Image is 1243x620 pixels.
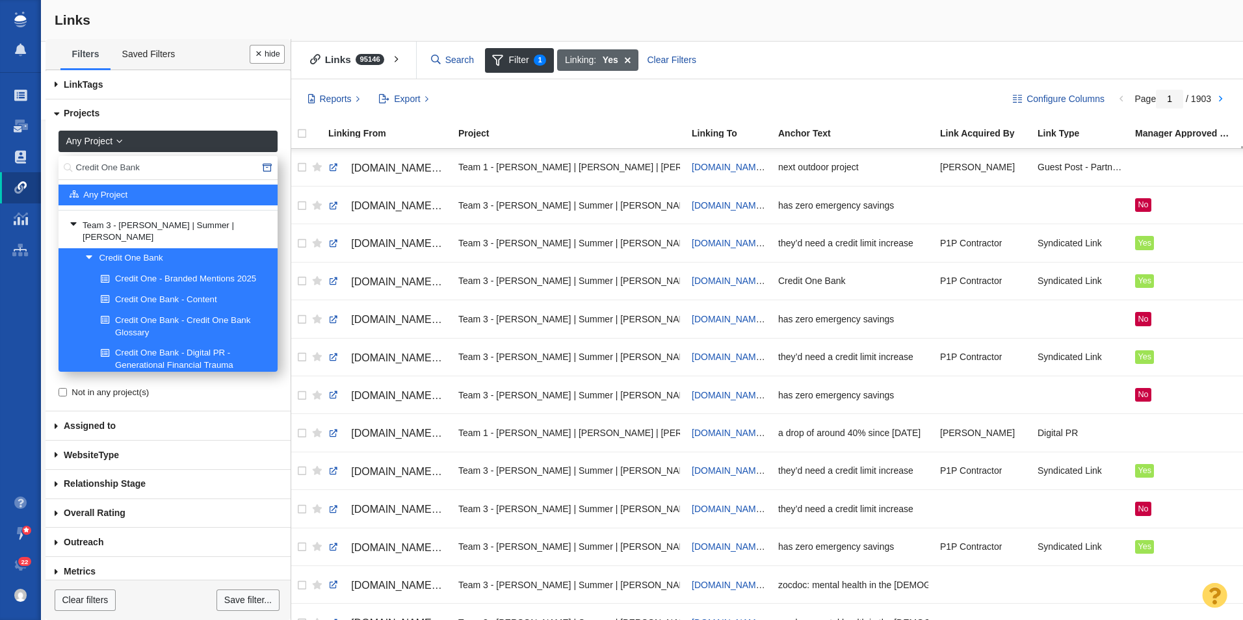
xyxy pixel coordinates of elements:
span: [DOMAIN_NAME][URL] [351,314,461,325]
td: No [1129,376,1241,413]
span: No [1138,200,1148,209]
span: [DOMAIN_NAME][URL] [351,200,461,211]
div: zocdoc: mental health in the [DEMOGRAPHIC_DATA] community [778,571,928,599]
span: Links [55,12,90,27]
span: Any Project [66,135,112,148]
span: Syndicated Link [1038,541,1102,552]
td: Guest Post - Partnership [1032,149,1129,187]
span: Yes [1138,542,1151,551]
div: Clear Filters [640,49,703,71]
strong: Yes [603,53,618,67]
span: P1P Contractor [940,465,1002,476]
a: Credit One Bank - Content [98,291,270,310]
span: [DOMAIN_NAME][URL] [351,390,461,401]
a: Credit One Bank - Digital PR - Generational Financial Trauma [98,344,270,375]
a: Linking To [692,129,777,140]
div: Team 3 - [PERSON_NAME] | Summer | [PERSON_NAME]\Credit One Bank\Credit One Bank | Digital PR | Ra... [458,267,680,295]
div: Team 3 - [PERSON_NAME] | Summer | [PERSON_NAME]\Credit One Bank\Credit One Bank | Digital PR | Ra... [458,495,680,523]
td: Yes [1129,224,1241,262]
div: next outdoor project [778,153,928,181]
td: Syndicated Link [1032,452,1129,489]
span: Page / 1903 [1134,94,1211,104]
span: Link [64,79,83,90]
input: Not in any project(s) [59,388,67,396]
div: Team 3 - [PERSON_NAME] | Summer | [PERSON_NAME]\Credit One Bank\Credit One Bank | Digital PR | Ra... [458,457,680,485]
td: No [1129,300,1241,338]
a: Credit One Bank [82,249,270,268]
button: Reports [300,88,367,110]
span: No [1138,315,1148,324]
a: [DOMAIN_NAME][URL] [692,352,788,362]
a: [DOMAIN_NAME][URL] [328,347,447,369]
td: Syndicated Link [1032,224,1129,262]
div: Project [458,129,690,138]
a: Assigned to [46,411,291,441]
a: [DOMAIN_NAME][URL] [328,157,447,179]
a: Overall Rating [46,499,291,528]
span: Syndicated Link [1038,237,1102,249]
a: Anchor Text [778,129,939,140]
a: [DOMAIN_NAME][URL] [692,390,788,400]
span: [PERSON_NAME] [940,427,1015,439]
a: [DOMAIN_NAME][URL] [692,465,788,476]
div: Team 1 - [PERSON_NAME] | [PERSON_NAME] | [PERSON_NAME]\Octane Seating\Octane Seating - Digital PR... [458,419,680,446]
span: Website [64,450,98,460]
div: Linking To [692,129,777,138]
span: [DOMAIN_NAME][URL] [351,428,461,439]
span: Yes [1138,466,1151,475]
span: [DOMAIN_NAME][URL] [692,428,788,438]
a: [DOMAIN_NAME][URL] [328,195,447,217]
span: [DOMAIN_NAME][URL] [692,162,788,172]
span: P1P Contractor [940,275,1002,287]
span: Syndicated Link [1038,465,1102,476]
td: P1P Contractor [934,452,1032,489]
button: Configure Columns [1006,88,1112,110]
td: Alyssa Arnzen [934,149,1032,187]
a: Tags [46,70,291,99]
span: Linking: [565,53,596,67]
a: [DOMAIN_NAME][URL] [328,271,447,293]
a: [DOMAIN_NAME][URL] [328,461,447,483]
span: 22 [18,557,32,567]
span: Syndicated Link [1038,351,1102,363]
a: [DOMAIN_NAME][URL][DEMOGRAPHIC_DATA] [692,580,889,590]
div: Team 3 - [PERSON_NAME] | Summer | [PERSON_NAME]\Credit One Bank\Credit One Bank | Digital PR | Ra... [458,533,680,561]
a: Clear filters [55,589,116,612]
div: Anchor Text [778,129,939,138]
input: Search [426,49,480,71]
span: Guest Post - Partnership [1038,161,1123,173]
a: Projects [46,99,291,129]
a: [DOMAIN_NAME][URL] [328,385,447,407]
span: [DOMAIN_NAME][URL] [692,200,788,211]
td: Syndicated Link [1032,338,1129,376]
span: Yes [1138,239,1151,248]
a: Link Acquired By [940,129,1036,140]
a: [DOMAIN_NAME][URL] [692,238,788,248]
div: they’d need a credit limit increase [778,229,928,257]
div: has zero emergency savings [778,533,928,561]
span: [DOMAIN_NAME][URL] [351,162,461,174]
div: has zero emergency savings [778,191,928,219]
div: has zero emergency savings [778,305,928,333]
span: P1P Contractor [940,541,1002,552]
div: Team 1 - [PERSON_NAME] | [PERSON_NAME] | [PERSON_NAME]\[PERSON_NAME] Wellness (Hot Spring/Caldera... [458,153,680,181]
a: [DOMAIN_NAME][URL] [328,575,447,597]
img: 0a657928374d280f0cbdf2a1688580e1 [14,589,27,602]
span: Yes [1138,276,1151,285]
td: Yes [1129,338,1241,376]
a: [DOMAIN_NAME][URL] [692,314,788,324]
span: Export [394,92,420,106]
a: Filters [60,41,111,68]
a: [DOMAIN_NAME][URL] [692,541,788,552]
td: Digital PR [1032,414,1129,452]
a: Link Type [1038,129,1134,140]
span: P1P Contractor [940,351,1002,363]
a: Credit One Bank - Credit One Bank Glossary [98,311,270,342]
img: buzzstream_logo_iconsimple.png [14,12,26,27]
div: they’d need a credit limit increase [778,457,928,485]
input: Search... [59,156,278,180]
div: Team 3 - [PERSON_NAME] | Summer | [PERSON_NAME]\Credit One Bank\Credit One Bank | Digital PR | Ra... [458,229,680,257]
